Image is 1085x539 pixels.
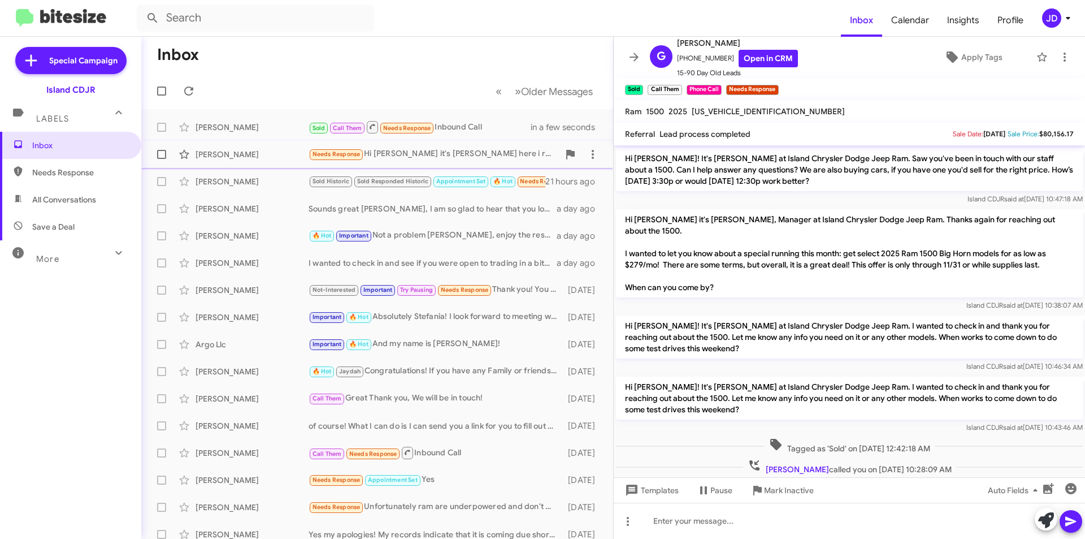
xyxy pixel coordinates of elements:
span: Ram [625,106,641,117]
span: Sale Date: [953,130,983,138]
div: [PERSON_NAME] [196,176,309,187]
span: Needs Response [383,124,431,132]
div: [DATE] [562,366,604,377]
div: Argo Llc [196,339,309,350]
div: Great Thank you, We will be in touch! [309,392,562,405]
small: Sold [625,85,643,95]
span: Tagged as 'Sold' on [DATE] 12:42:18 AM [765,438,935,454]
div: And my name is [PERSON_NAME]! [309,338,562,351]
span: More [36,254,59,264]
div: 21 hours ago [545,176,604,187]
span: Call Them [333,124,362,132]
a: Profile [988,4,1032,37]
span: Inbox [32,140,128,151]
p: Hi [PERSON_NAME]! It's [PERSON_NAME] at Island Chrysler Dodge Jeep Ram. I wanted to check in and ... [616,316,1083,359]
span: Save a Deal [32,221,75,232]
span: Needs Response [313,476,361,484]
span: 2025 [669,106,687,117]
span: 🔥 Hot [493,178,513,185]
span: [PERSON_NAME] [766,464,829,475]
span: Island CDJR [DATE] 10:43:46 AM [966,423,1083,432]
div: Island CDJR [46,84,96,96]
span: Auto Fields [988,480,1042,501]
button: Next [508,80,600,103]
span: [DATE] [983,130,1005,138]
span: Not-Interested [313,286,356,294]
div: [DATE] [562,312,604,323]
span: Needs Response [441,286,489,294]
span: said at [1003,301,1023,309]
div: [PERSON_NAME] [196,420,309,432]
button: Auto Fields [979,480,1051,501]
button: Previous [489,80,509,103]
span: 🔥 Hot [349,313,368,321]
span: All Conversations [32,194,96,205]
a: Special Campaign [15,47,127,74]
span: said at [1003,362,1023,370]
span: Needs Response [520,178,568,185]
span: Call Them [313,450,342,458]
button: Templates [614,480,688,501]
span: Needs Response [313,150,361,158]
div: Unfortunately ram are underpowered and don't want to give up my 8 cylinder for a 6 big truck smal... [309,501,562,514]
span: Sold [313,124,325,132]
span: Appointment Set [368,476,418,484]
small: Call Them [648,85,682,95]
span: [US_VEHICLE_IDENTIFICATION_NUMBER] [692,106,845,117]
span: Jaydah [339,368,361,375]
div: a day ago [557,230,604,242]
span: Important [313,313,342,321]
div: [PERSON_NAME] [196,366,309,377]
span: « [496,84,502,98]
input: Search [137,5,374,32]
span: Needs Response [32,167,128,178]
div: [DATE] [562,339,604,350]
span: Try Pausing [400,286,433,294]
span: Important [339,232,368,239]
span: Labels [36,114,69,124]
a: Calendar [882,4,938,37]
div: Thank you! You do the same! [309,283,562,296]
div: [PERSON_NAME] [196,149,309,160]
span: Sold Historic [313,178,350,185]
div: Absolutely Stefania! I look forward to meeting with you then! [309,311,562,324]
span: Mark Inactive [764,480,814,501]
span: Important [313,340,342,348]
span: Call Them [313,395,342,402]
span: Older Messages [521,85,593,98]
div: Hey [PERSON_NAME] just as a heads up. The jeep I have has a lease until 11/2026. Just don't want ... [309,175,545,188]
span: Pause [710,480,732,501]
div: Not a problem [PERSON_NAME], enjoy the rest of your weeK! [309,229,557,242]
div: in a few seconds [536,122,604,133]
p: Hi [PERSON_NAME] it's [PERSON_NAME], Manager at Island Chrysler Dodge Jeep Ram. Thanks again for ... [616,209,1083,297]
span: said at [1003,423,1023,432]
span: G [657,48,666,66]
div: [PERSON_NAME] [196,122,309,133]
span: 1500 [646,106,664,117]
span: 🔥 Hot [313,368,332,375]
p: Hi [PERSON_NAME]! It's [PERSON_NAME] at Island Chrysler Dodge Jeep Ram. I wanted to check in and ... [616,377,1083,420]
span: Referral [625,129,655,139]
span: Appointment Set [436,178,486,185]
div: Inbound Call [309,446,562,460]
div: [PERSON_NAME] [196,284,309,296]
span: [PERSON_NAME] [677,36,798,50]
span: called you on [DATE] 10:28:09 AM [743,459,956,475]
span: Apply Tags [961,47,1002,67]
span: $80,156.17 [1039,130,1074,138]
div: JD [1042,8,1061,28]
div: [DATE] [562,393,604,404]
small: Phone Call [687,85,722,95]
a: Inbox [841,4,882,37]
span: 🔥 Hot [349,340,368,348]
div: [PERSON_NAME] [196,393,309,404]
div: [DATE] [562,475,604,486]
div: [DATE] [562,502,604,513]
div: [DATE] [562,447,604,459]
span: 15-90 Day Old Leads [677,67,798,79]
button: Pause [688,480,741,501]
div: [PERSON_NAME] [196,203,309,214]
span: » [515,84,521,98]
button: JD [1032,8,1073,28]
div: [PERSON_NAME] [196,230,309,242]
